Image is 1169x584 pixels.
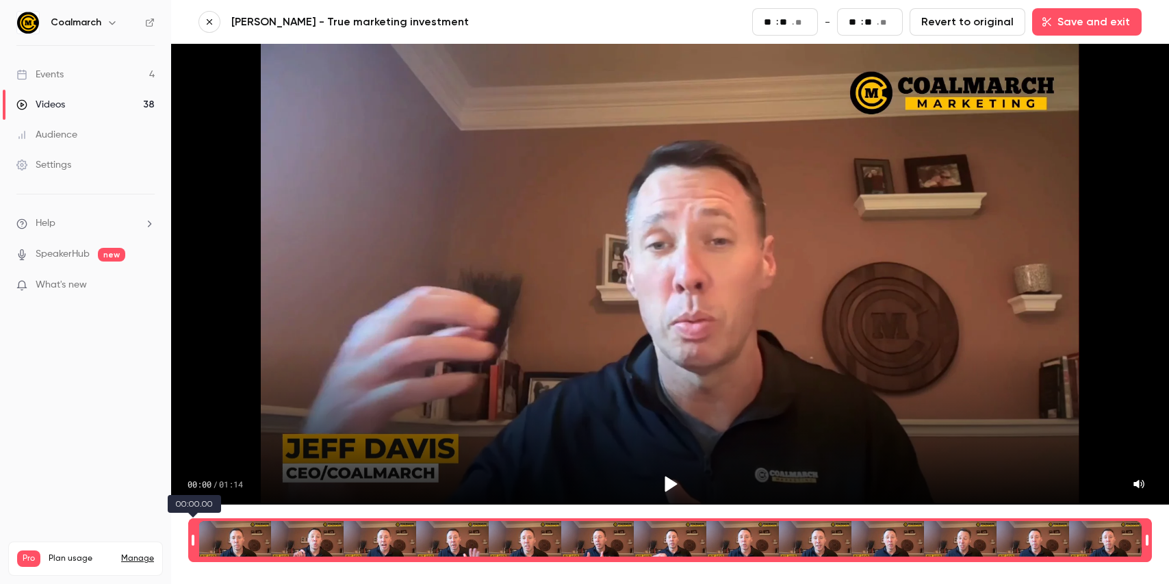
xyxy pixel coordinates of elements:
[16,98,65,112] div: Videos
[17,550,40,567] span: Pro
[837,8,903,36] fieldset: 01:14.43
[171,44,1169,505] section: Video player
[17,12,39,34] img: Coalmarch
[776,15,778,29] span: :
[188,520,198,561] div: Time range seconds start time
[752,8,818,36] fieldset: 00:00.00
[231,14,560,30] a: [PERSON_NAME] - True marketing investment
[861,15,863,29] span: :
[51,16,101,29] h6: Coalmarch
[188,479,211,490] span: 00:00
[219,479,243,490] span: 01:14
[1142,520,1152,561] div: Time range seconds end time
[188,479,243,490] div: 00:00
[121,553,154,564] a: Manage
[213,479,218,490] span: /
[1125,470,1153,498] button: Mute
[16,158,71,172] div: Settings
[98,248,125,262] span: new
[36,247,90,262] a: SpeakerHub
[16,128,77,142] div: Audience
[825,14,830,30] span: -
[780,14,791,29] input: seconds
[910,8,1025,36] button: Revert to original
[795,15,806,30] input: milliseconds
[36,216,55,231] span: Help
[49,553,113,564] span: Plan usage
[792,15,794,29] span: .
[849,14,860,29] input: minutes
[877,15,879,29] span: .
[1032,8,1142,36] button: Save and exit
[198,521,1142,559] div: Time range selector
[880,15,891,30] input: milliseconds
[36,278,87,292] span: What's new
[16,68,64,81] div: Events
[764,14,775,29] input: minutes
[654,468,686,500] button: Play
[864,14,875,29] input: seconds
[16,216,155,231] li: help-dropdown-opener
